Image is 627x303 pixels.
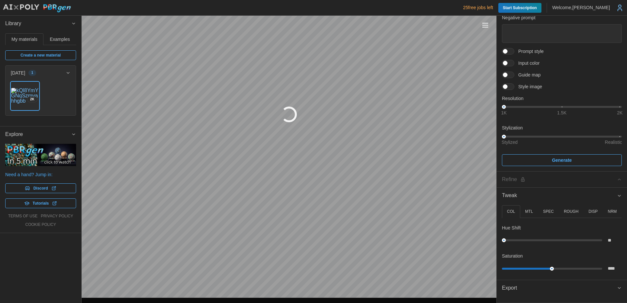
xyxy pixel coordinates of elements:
[6,80,76,115] div: [DATE]1
[5,198,76,208] a: Tutorials
[33,184,48,193] span: Discord
[5,50,76,60] a: Create a new material
[481,21,490,30] button: Toggle viewport controls
[514,72,540,78] span: Guide map
[31,70,33,76] span: 1
[502,95,622,102] p: Resolution
[11,88,39,104] img: kQl8YmYGNqSzmvahhgbb
[502,188,617,204] span: Tweak
[503,3,537,13] span: Start Subscription
[463,4,493,11] p: 25 free jobs left
[30,97,34,102] span: 2 K
[498,3,541,13] a: Start Subscription
[33,199,49,208] span: Tutorials
[502,14,622,21] p: Negative prompt
[497,280,627,296] button: Export
[497,204,627,279] div: Tweak
[497,172,627,188] button: Refine
[11,70,25,76] p: [DATE]
[11,37,37,42] span: My materials
[50,37,70,42] span: Examples
[502,253,523,259] p: Saturation
[564,209,579,214] p: ROUGH
[502,225,521,231] p: Hue Shift
[8,213,38,219] a: terms of use
[552,4,610,11] p: Welcome, [PERSON_NAME]
[6,66,76,80] button: [DATE]1
[502,154,622,166] button: Generate
[502,280,617,296] span: Export
[543,209,554,214] p: SPEC
[608,209,617,214] p: NRM
[5,144,76,166] img: PBRgen explained in 5 minutes
[3,4,71,13] img: AIxPoly PBRgen
[5,126,71,143] span: Explore
[5,16,71,32] span: Library
[21,51,61,60] span: Create a new material
[5,171,76,178] p: Need a hand? Jump in:
[497,296,627,303] div: Export
[41,213,73,219] a: privacy policy
[502,125,622,131] p: Stylization
[588,209,598,214] p: DISP
[552,155,572,166] span: Generate
[525,209,533,214] p: MTL
[514,48,544,55] span: Prompt style
[514,83,542,90] span: Style image
[507,209,515,214] p: COL
[5,183,76,193] a: Discord
[514,60,539,66] span: Input color
[11,82,39,110] a: kQl8YmYGNqSzmvahhgbb2K
[502,176,617,184] div: Refine
[25,222,56,227] a: cookie policy
[497,188,627,204] button: Tweak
